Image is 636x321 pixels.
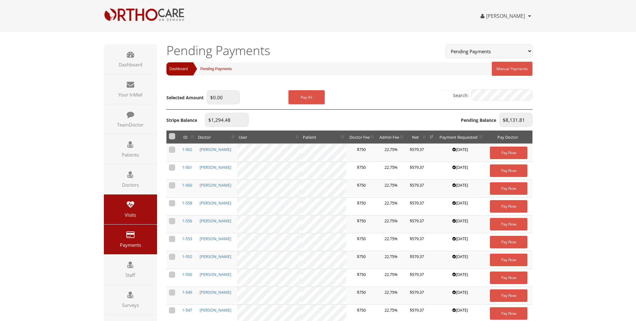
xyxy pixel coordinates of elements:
label: Stripe Balance [166,117,197,123]
a: Visits [104,194,157,224]
a: Payments [104,225,157,254]
th: Patient: activate to sort column ascending [301,131,346,144]
td: [DATE] [435,233,485,251]
td: $750 [346,251,376,269]
td: $579.37 [406,180,428,198]
a: Manual Payments [492,62,532,76]
td: 22.75% [376,180,406,198]
td: [DATE] [435,251,485,269]
span: Payments [107,242,154,248]
span: Dashboard [107,61,154,68]
a: Dashboard [104,44,157,74]
td: $750 [346,198,376,215]
a: Staff [104,255,157,284]
a: [PERSON_NAME] [200,236,231,241]
button: Pay Now [490,147,527,159]
a: [PERSON_NAME] [200,164,231,170]
li: Pending Payments [188,62,232,75]
td: [DATE] [435,144,485,162]
button: Pay Now [490,164,527,177]
a: 1-553 [182,236,192,241]
th: Doctor: activate to sort column ascending [196,131,237,144]
th: Net: activate to sort column ascending [406,131,428,144]
span: Doctors [107,182,154,188]
td: $750 [346,233,376,251]
a: Surveys [104,285,157,314]
th: Pay Doctor [485,131,532,144]
a: 1-549 [182,289,192,295]
td: $579.37 [406,198,428,215]
td: $750 [346,162,376,180]
a: Dashboard [166,62,188,75]
td: $579.37 [406,215,428,233]
a: Your InMail [104,74,157,104]
button: Pay Now [490,307,527,320]
label: Search: [453,90,532,102]
td: $579.37 [406,162,428,180]
a: [PERSON_NAME] [200,218,231,224]
td: [DATE] [435,215,485,233]
a: [PERSON_NAME] [200,254,231,259]
td: [DATE] [435,287,485,305]
a: [PERSON_NAME] [200,200,231,206]
td: $579.37 [406,251,428,269]
input: Search: [471,90,532,101]
span: Visits [107,212,154,218]
td: 22.75% [376,269,406,287]
span: Patients [107,152,154,158]
a: Patients [104,134,157,164]
button: Pay Now [490,236,527,248]
td: $750 [346,144,376,162]
td: $750 [346,287,376,305]
button: Pay Now [490,254,527,266]
td: 22.75% [376,144,406,162]
button: Pay Now [490,200,527,213]
span: Your InMail [107,91,154,98]
a: 1-558 [182,200,192,206]
td: 22.75% [376,198,406,215]
a: Doctors [104,164,157,194]
td: [DATE] [435,198,485,215]
a: 1-562 [182,147,192,152]
td: [DATE] [435,180,485,198]
a: [PERSON_NAME] [200,272,231,277]
button: Pay All [288,90,325,104]
td: 22.75% [376,233,406,251]
a: [PERSON_NAME] [200,182,231,188]
button: Pay Now [490,218,527,230]
a: 1-547 [182,307,192,313]
a: 1-550 [182,272,192,277]
td: $579.37 [406,144,428,162]
span: Surveys [107,302,154,308]
td: 22.75% [376,215,406,233]
td: $750 [346,215,376,233]
a: [PERSON_NAME] [200,307,231,313]
th: User: activate to sort column ascending [237,131,301,144]
img: OrthoCareOnDemand Logo [104,8,185,22]
a: 1-561 [182,164,192,170]
th: Doctor Fee: activate to sort column ascending [346,131,376,144]
label: Pending Balance [461,117,496,123]
td: 22.75% [376,162,406,180]
td: 22.75% [376,251,406,269]
a: 1-556 [182,218,192,224]
h1: Pending Payments [166,44,436,57]
td: $579.37 [406,287,428,305]
th: Admin Fee: activate to sort column ascending [376,131,406,144]
button: Pay Now [490,182,527,195]
span: Staff [107,272,154,278]
a: 1-552 [182,254,192,259]
td: $579.37 [406,233,428,251]
span: TeamDoctor [107,122,154,128]
a: 1-560 [182,182,192,188]
button: Pay Now [490,289,527,302]
td: 22.75% [376,287,406,305]
a: TeamDoctor [104,104,157,134]
a: [PERSON_NAME] [481,13,525,19]
td: $579.37 [406,269,428,287]
button: Pay Now [490,272,527,284]
a: [PERSON_NAME] [200,289,231,295]
th: ID: activate to sort column ascending [178,131,196,144]
td: $750 [346,180,376,198]
td: $750 [346,269,376,287]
